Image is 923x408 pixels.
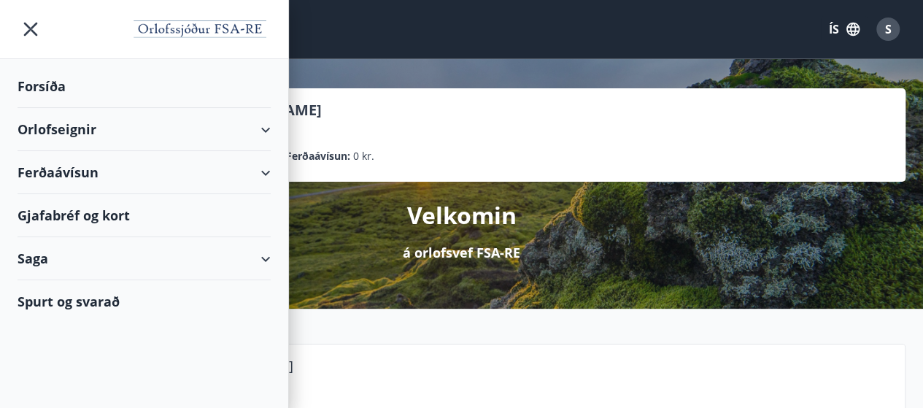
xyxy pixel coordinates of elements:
[18,16,44,42] button: menu
[18,194,271,237] div: Gjafabréf og kort
[18,280,271,323] div: Spurt og svarað
[18,108,271,151] div: Orlofseignir
[18,151,271,194] div: Ferðaávísun
[403,243,520,262] p: á orlofsvef FSA-RE
[821,16,868,42] button: ÍS
[286,148,350,164] p: Ferðaávísun :
[885,21,892,37] span: S
[407,199,517,231] p: Velkomin
[353,148,374,164] span: 0 kr.
[129,16,271,45] img: union_logo
[18,237,271,280] div: Saga
[870,12,905,47] button: S
[125,381,893,406] p: Laugarás
[18,65,271,108] div: Forsíða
